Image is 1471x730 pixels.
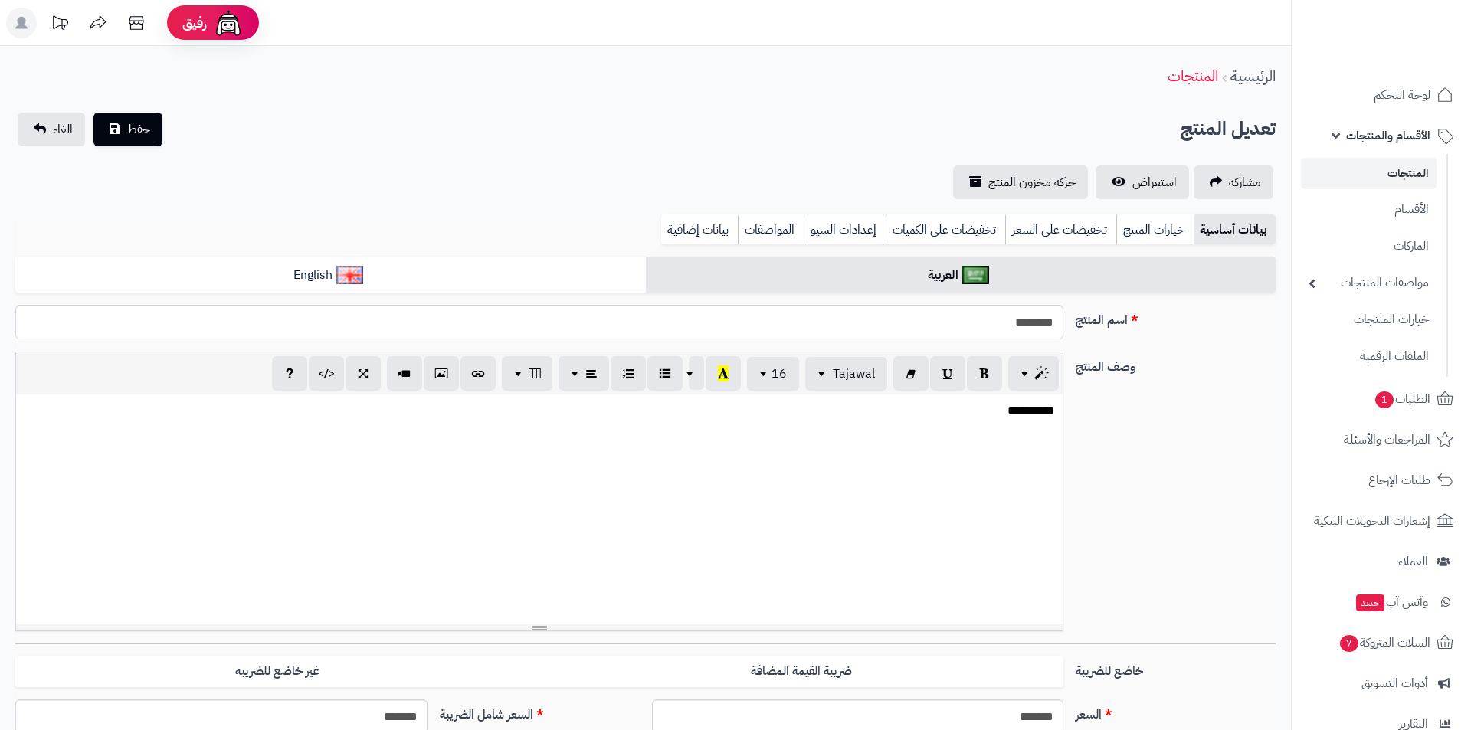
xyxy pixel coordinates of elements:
[1181,113,1276,145] h2: تعديل المنتج
[1301,77,1462,113] a: لوحة التحكم
[1338,632,1430,653] span: السلات المتروكة
[1116,214,1194,245] a: خيارات المنتج
[1194,214,1276,245] a: بيانات أساسية
[1301,193,1437,226] a: الأقسام
[661,214,738,245] a: بيانات إضافية
[1230,64,1276,87] a: الرئيسية
[1301,381,1462,417] a: الطلبات1
[1301,502,1462,539] a: إشعارات التحويلات البنكية
[1398,551,1428,572] span: العملاء
[1301,158,1437,189] a: المنتجات
[1301,543,1462,580] a: العملاء
[1168,64,1218,87] a: المنتجات
[1301,584,1462,620] a: وآتس آبجديد
[1132,173,1177,192] span: استعراض
[53,120,73,139] span: الغاء
[804,214,886,245] a: إعدادات السيو
[805,357,887,391] button: Tajawal
[1301,421,1462,458] a: المراجعات والأسئلة
[93,113,162,146] button: حفظ
[646,257,1276,294] a: العربية
[15,257,646,294] a: English
[1314,510,1430,532] span: إشعارات التحويلات البنكية
[1005,214,1116,245] a: تخفيضات على السعر
[1301,267,1437,300] a: مواصفات المنتجات
[213,8,244,38] img: ai-face.png
[1356,594,1384,611] span: جديد
[1340,635,1358,652] span: 7
[1301,462,1462,499] a: طلبات الإرجاع
[1070,699,1282,724] label: السعر
[1301,665,1462,702] a: أدوات التسويق
[988,173,1076,192] span: حركة مخزون المنتج
[15,656,539,687] label: غير خاضع للضريبه
[539,656,1063,687] label: ضريبة القيمة المضافة
[738,214,804,245] a: المواصفات
[962,266,989,284] img: العربية
[886,214,1005,245] a: تخفيضات على الكميات
[953,165,1088,199] a: حركة مخزون المنتج
[1301,230,1437,263] a: الماركات
[1375,391,1394,408] span: 1
[1194,165,1273,199] a: مشاركه
[1096,165,1189,199] a: استعراض
[1301,624,1462,661] a: السلات المتروكة7
[1374,84,1430,106] span: لوحة التحكم
[772,365,787,383] span: 16
[434,699,646,724] label: السعر شامل الضريبة
[127,120,150,139] span: حفظ
[1070,305,1282,329] label: اسم المنتج
[1070,656,1282,680] label: خاضع للضريبة
[1070,352,1282,376] label: وصف المنتج
[1374,388,1430,410] span: الطلبات
[41,8,79,42] a: تحديثات المنصة
[1361,673,1428,694] span: أدوات التسويق
[1355,591,1428,613] span: وآتس آب
[1344,429,1430,450] span: المراجعات والأسئلة
[18,113,85,146] a: الغاء
[336,266,363,284] img: English
[182,14,207,32] span: رفيق
[1229,173,1261,192] span: مشاركه
[1367,43,1456,75] img: logo-2.png
[1346,125,1430,146] span: الأقسام والمنتجات
[1301,303,1437,336] a: خيارات المنتجات
[747,357,799,391] button: 16
[1301,340,1437,373] a: الملفات الرقمية
[1368,470,1430,491] span: طلبات الإرجاع
[833,365,875,383] span: Tajawal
